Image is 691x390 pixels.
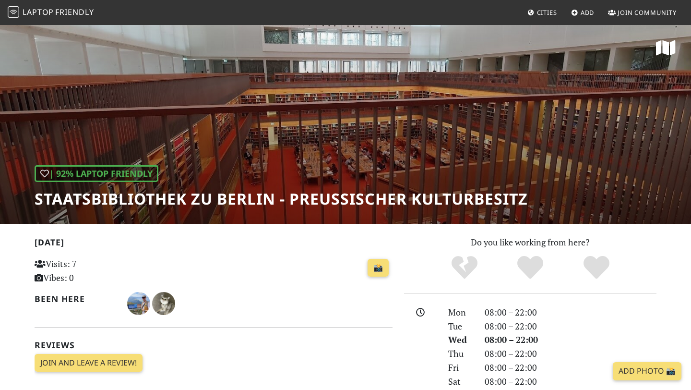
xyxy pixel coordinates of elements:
span: Join Community [618,8,677,17]
span: Teng T [152,297,175,308]
div: 08:00 – 22:00 [479,319,662,333]
h2: [DATE] [35,237,393,251]
div: Yes [497,255,563,281]
p: Do you like working from here? [404,235,656,249]
div: 08:00 – 22:00 [479,375,662,389]
a: Join and leave a review! [35,354,143,372]
img: 5523-teng.jpg [152,292,175,315]
a: Add [567,4,598,21]
div: Mon [442,305,479,319]
h2: Reviews [35,340,393,350]
a: Cities [524,4,561,21]
a: LaptopFriendly LaptopFriendly [8,4,94,21]
div: Tue [442,319,479,333]
h2: Been here [35,294,116,304]
a: 📸 [368,259,389,277]
span: Tom T [127,297,152,308]
span: Cities [537,8,557,17]
span: Add [581,8,595,17]
span: Friendly [55,7,94,17]
span: Laptop [23,7,54,17]
div: Fri [442,361,479,375]
img: LaptopFriendly [8,6,19,18]
p: Visits: 7 Vibes: 0 [35,257,146,285]
div: Sat [442,375,479,389]
img: 5810-tom.jpg [127,292,150,315]
div: Definitely! [563,255,630,281]
a: Join Community [604,4,680,21]
div: 08:00 – 22:00 [479,361,662,375]
div: 08:00 – 22:00 [479,347,662,361]
div: 08:00 – 22:00 [479,333,662,347]
div: Wed [442,333,479,347]
a: Add Photo 📸 [613,362,681,380]
div: Thu [442,347,479,361]
h1: Staatsbibliothek zu Berlin - Preußischer Kulturbesitz [35,190,528,208]
div: No [431,255,498,281]
div: | 92% Laptop Friendly [35,165,158,182]
div: 08:00 – 22:00 [479,305,662,319]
